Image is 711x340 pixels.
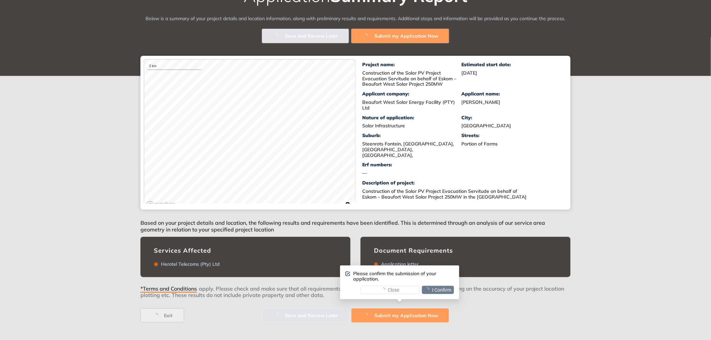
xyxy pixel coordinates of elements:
[362,123,461,129] div: Solar Infrastructure
[140,15,571,22] div: Below is a summary of your project details and location information, along with preliminary resul...
[158,261,220,267] div: Herotel Telecoms (Pty) Ltd
[461,123,560,129] div: [GEOGRAPHIC_DATA]
[461,115,560,121] div: City:
[346,201,350,208] span: Toggle attribution
[140,210,571,237] div: Based on your project details and location, the following results and requirements have been iden...
[140,286,197,293] span: *Terms and Conditions
[461,91,560,97] div: Applicant name:
[362,188,530,200] div: Construction of the Solar PV Project Evacuation Servitude on behalf of Eskom – Beaufort West Sola...
[362,133,461,138] div: Suburb:
[362,162,461,168] div: Erf numbers:
[361,286,419,294] button: Close
[362,70,461,87] div: Construction of the Solar PV Project Evacuation Servitude on behalf of Eskom – Beaufort West Sola...
[351,308,449,323] button: Submit my Application Now
[461,133,560,138] div: Streets:
[461,141,560,147] div: Portion of Farms
[362,180,560,186] div: Description of project:
[362,313,374,318] span: loading
[152,313,164,318] span: loading
[362,34,374,38] span: loading
[374,247,557,254] div: Document Requirements
[378,261,419,267] div: Application letter
[351,29,449,43] button: Submit my Application Now
[353,271,454,282] div: Please confirm the submission of your application.
[146,201,176,209] a: Mapbox logo
[164,312,173,319] span: Exit
[381,288,388,292] span: loading
[140,285,199,290] button: *Terms and Conditions
[362,115,461,121] div: Nature of application:
[362,99,461,111] div: Beaufort West Solar Energy Facility (PTY) Ltd
[425,288,432,292] span: loading
[362,141,461,158] div: Steenrots Fontein, [GEOGRAPHIC_DATA], [GEOGRAPHIC_DATA], [GEOGRAPHIC_DATA],
[140,308,184,323] button: Exit
[374,312,438,319] span: Submit my Application Now
[461,62,560,68] div: Estimated start date:
[148,63,201,70] div: 3 km
[362,62,461,68] div: Project name:
[461,99,560,105] div: [PERSON_NAME]
[154,247,337,254] div: Services Affected
[461,70,560,76] div: [DATE]
[388,286,400,294] span: Close
[144,59,355,211] canvas: Map
[362,91,461,97] div: Applicant company:
[362,170,461,176] div: —
[374,32,438,40] span: Submit my Application Now
[140,285,571,308] div: apply. Please check and make sure that all requirements have been met. Deviations may occur depen...
[432,286,451,294] span: I Confirm
[422,286,454,294] button: I Confirm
